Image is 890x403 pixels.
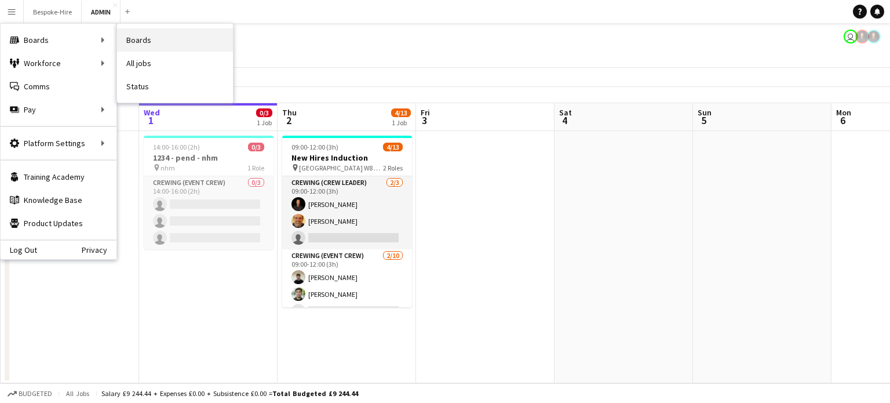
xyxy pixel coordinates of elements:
a: Comms [1,75,116,98]
span: Mon [836,107,851,118]
span: 2 Roles [383,164,403,172]
div: 1 Job [392,118,410,127]
span: All jobs [64,389,92,398]
div: 1 Job [257,118,272,127]
a: All jobs [117,52,233,75]
span: 1 Role [247,164,264,172]
span: Budgeted [19,390,52,398]
span: 4/13 [383,143,403,151]
a: Knowledge Base [1,188,116,212]
a: Log Out [1,245,37,255]
app-user-avatar: Ash Grimmer [867,30,881,43]
h3: New Hires Induction [282,153,412,163]
span: 0/3 [248,143,264,151]
button: Budgeted [6,387,54,400]
span: 6 [834,114,851,127]
a: Privacy [82,245,116,255]
div: Workforce [1,52,116,75]
div: Boards [1,28,116,52]
span: 09:00-12:00 (3h) [291,143,338,151]
span: 14:00-16:00 (2h) [153,143,200,151]
span: 5 [696,114,712,127]
div: Pay [1,98,116,121]
a: Training Academy [1,165,116,188]
span: [GEOGRAPHIC_DATA] W8 7RX [299,164,383,172]
app-card-role: Crewing (Crew Leader)2/309:00-12:00 (3h)[PERSON_NAME][PERSON_NAME] [282,176,412,249]
button: ADMIN [82,1,121,23]
app-user-avatar: Ash Grimmer [855,30,869,43]
div: Salary £9 244.44 + Expenses £0.00 + Subsistence £0.00 = [101,389,358,398]
span: 4/13 [391,108,411,117]
a: Product Updates [1,212,116,235]
span: Fri [421,107,430,118]
span: 2 [280,114,297,127]
span: Total Budgeted £9 244.44 [272,389,358,398]
span: 1 [142,114,160,127]
span: 0/3 [256,108,272,117]
app-user-avatar: Jason Aspinall [844,30,858,43]
div: Platform Settings [1,132,116,155]
app-job-card: 14:00-16:00 (2h)0/31234 - pend - nhm nhm1 RoleCrewing (Event Crew)0/314:00-16:00 (2h) [144,136,273,249]
button: Bespoke-Hire [24,1,82,23]
span: Sun [698,107,712,118]
span: Thu [282,107,297,118]
app-job-card: 09:00-12:00 (3h)4/13New Hires Induction [GEOGRAPHIC_DATA] W8 7RX2 RolesCrewing (Crew Leader)2/309... [282,136,412,307]
h3: 1234 - pend - nhm [144,153,273,163]
a: Boards [117,28,233,52]
span: 4 [557,114,572,127]
span: nhm [161,164,175,172]
app-card-role: Crewing (Event Crew)0/314:00-16:00 (2h) [144,176,273,249]
span: Sat [559,107,572,118]
span: Wed [144,107,160,118]
span: 3 [419,114,430,127]
a: Status [117,75,233,98]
